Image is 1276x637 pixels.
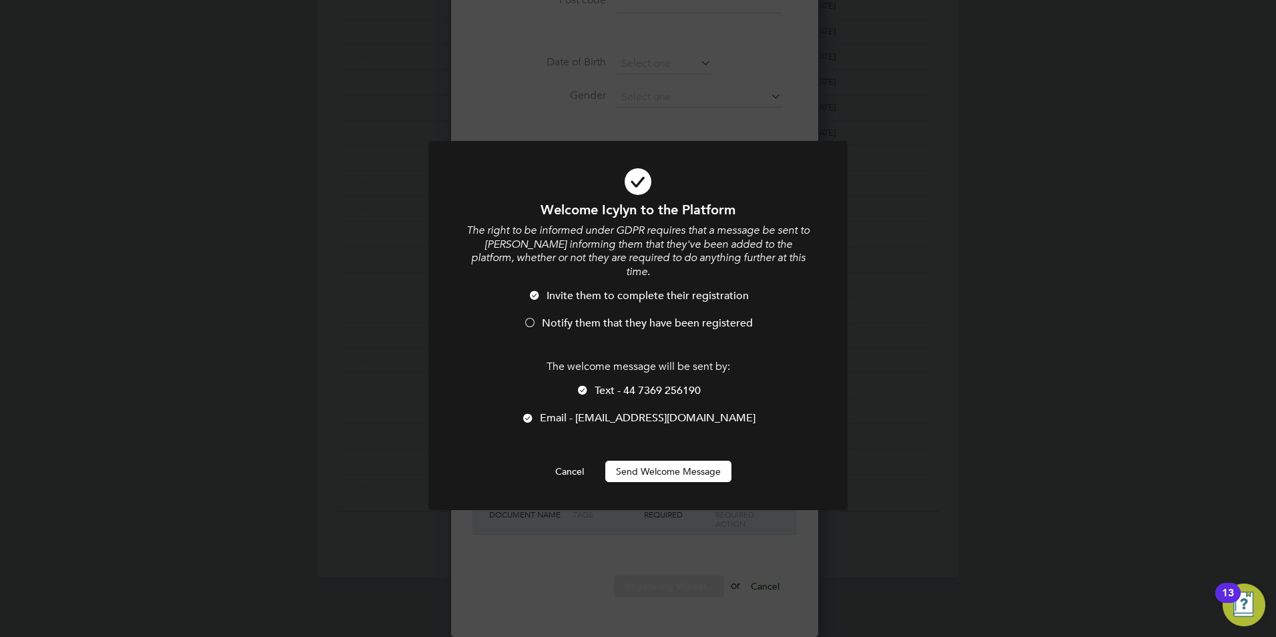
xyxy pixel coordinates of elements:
[1222,593,1234,610] div: 13
[595,384,701,397] span: Text - 44 7369 256190
[605,461,731,482] button: Send Welcome Message
[1223,584,1265,626] button: Open Resource Center, 13 new notifications
[547,289,749,302] span: Invite them to complete their registration
[464,201,812,218] h1: Welcome Icylyn to the Platform
[540,411,755,425] span: Email - [EMAIL_ADDRESS][DOMAIN_NAME]
[545,461,595,482] button: Cancel
[464,360,812,374] p: The welcome message will be sent by:
[466,224,810,278] i: The right to be informed under GDPR requires that a message be sent to [PERSON_NAME] informing th...
[542,316,753,330] span: Notify them that they have been registered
